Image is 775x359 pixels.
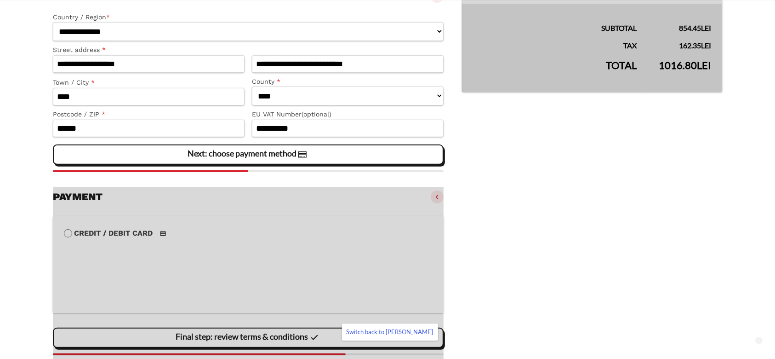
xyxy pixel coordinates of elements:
[252,76,444,87] label: County
[53,12,444,23] label: Country / Region
[53,109,245,120] label: Postcode / ZIP
[53,77,245,88] label: Town / City
[755,337,763,344] a: Scroll to top
[302,110,331,118] span: (optional)
[252,109,444,120] label: EU VAT Number
[53,45,245,55] label: Street address
[53,145,444,165] vaadin-button: Next: choose payment method
[342,324,438,341] a: Switch back to [PERSON_NAME]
